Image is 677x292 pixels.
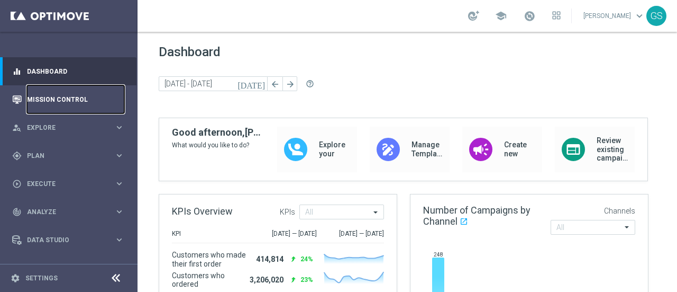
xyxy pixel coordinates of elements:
[27,209,114,215] span: Analyze
[12,263,22,273] i: lightbulb
[12,235,114,245] div: Data Studio
[114,179,124,189] i: keyboard_arrow_right
[12,123,114,132] div: Explore
[495,10,507,22] span: school
[12,179,22,189] i: play_circle_outline
[27,254,111,282] a: Optibot
[12,179,114,189] div: Execute
[12,123,125,132] button: person_search Explore keyboard_arrow_right
[27,57,124,85] a: Dashboard
[11,273,20,283] i: settings
[114,122,124,132] i: keyboard_arrow_right
[12,57,124,85] div: Dashboard
[12,236,125,244] button: Data Studio keyboard_arrow_right
[27,85,124,113] a: Mission Control
[634,10,645,22] span: keyboard_arrow_down
[12,207,22,217] i: track_changes
[114,235,124,245] i: keyboard_arrow_right
[12,85,124,113] div: Mission Control
[27,153,114,159] span: Plan
[12,67,125,76] button: equalizer Dashboard
[12,152,125,160] button: gps_fixed Plan keyboard_arrow_right
[582,8,646,24] a: [PERSON_NAME]keyboard_arrow_down
[27,181,114,187] span: Execute
[646,6,666,26] div: GS
[12,67,22,76] i: equalizer
[12,254,124,282] div: Optibot
[114,207,124,217] i: keyboard_arrow_right
[27,237,114,243] span: Data Studio
[12,207,114,217] div: Analyze
[27,125,114,131] span: Explore
[12,151,22,161] i: gps_fixed
[25,275,58,281] a: Settings
[12,151,114,161] div: Plan
[12,95,125,104] button: Mission Control
[12,123,22,132] i: person_search
[114,151,124,161] i: keyboard_arrow_right
[12,180,125,188] button: play_circle_outline Execute keyboard_arrow_right
[12,208,125,216] button: track_changes Analyze keyboard_arrow_right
